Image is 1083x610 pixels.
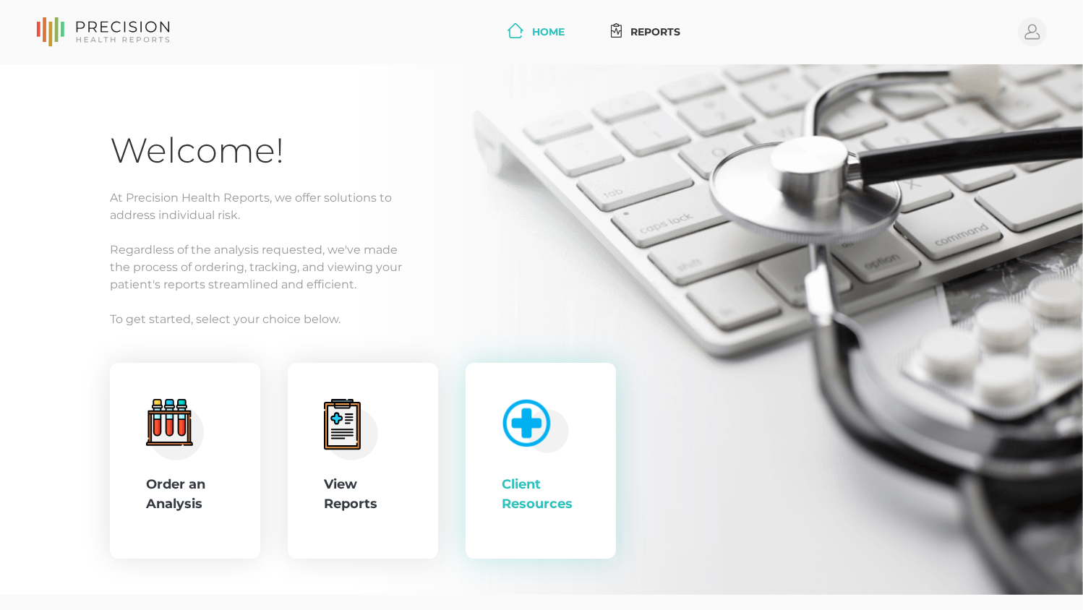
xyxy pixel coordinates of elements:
[146,475,224,514] div: Order an Analysis
[605,19,687,46] a: Reports
[324,475,402,514] div: View Reports
[110,129,973,172] h1: Welcome!
[110,311,973,328] p: To get started, select your choice below.
[110,189,973,224] p: At Precision Health Reports, we offer solutions to address individual risk.
[110,241,973,293] p: Regardless of the analysis requested, we've made the process of ordering, tracking, and viewing y...
[502,475,580,514] div: Client Resources
[502,19,570,46] a: Home
[495,392,570,454] img: client-resource.c5a3b187.png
